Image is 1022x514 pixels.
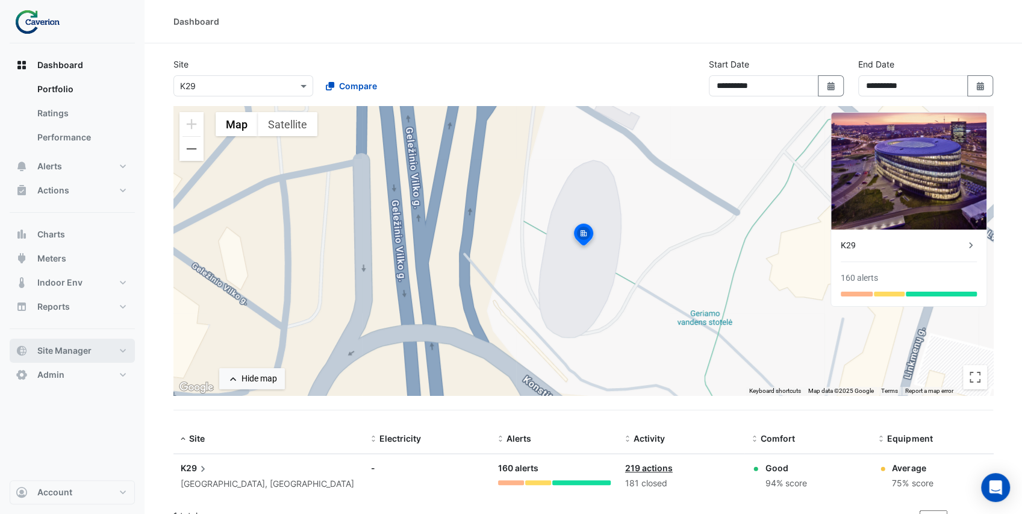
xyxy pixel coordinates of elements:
label: Start Date [709,58,749,71]
app-icon: Reports [16,301,28,313]
button: Charts [10,222,135,246]
img: Google [176,380,216,395]
div: 181 closed [625,477,738,490]
button: Meters [10,246,135,271]
a: Portfolio [28,77,135,101]
button: Account [10,480,135,504]
img: K29 [831,113,986,230]
span: Indoor Env [37,277,83,289]
span: Activity [634,433,665,443]
div: Average [892,462,933,474]
span: Site [189,433,205,443]
span: K29 [181,462,209,475]
span: Equipment [887,433,932,443]
a: Terms (opens in new tab) [881,387,898,394]
a: Report a map error [905,387,953,394]
span: Comfort [760,433,794,443]
app-icon: Meters [16,252,28,265]
span: Alerts [506,433,531,443]
button: Show satellite imagery [258,112,317,136]
button: Compare [318,75,385,96]
span: Account [37,486,72,498]
button: Indoor Env [10,271,135,295]
div: 160 alerts [498,462,611,475]
app-icon: Indoor Env [16,277,28,289]
div: Good [765,462,806,474]
div: [GEOGRAPHIC_DATA], [GEOGRAPHIC_DATA] [181,477,357,491]
span: Reports [37,301,70,313]
app-icon: Actions [16,184,28,196]
span: Actions [37,184,69,196]
div: Dashboard [173,15,219,28]
span: Electricity [379,433,421,443]
button: Show street map [216,112,258,136]
button: Toggle fullscreen view [963,365,987,389]
span: Meters [37,252,66,265]
a: 219 actions [625,463,673,473]
div: 94% score [765,477,806,490]
span: Admin [37,369,64,381]
app-icon: Dashboard [16,59,28,71]
button: Keyboard shortcuts [749,387,801,395]
span: Site Manager [37,345,92,357]
button: Admin [10,363,135,387]
button: Zoom in [179,112,204,136]
span: Dashboard [37,59,83,71]
a: Performance [28,125,135,149]
fa-icon: Select Date [975,81,986,91]
fa-icon: Select Date [826,81,837,91]
span: Compare [339,80,377,92]
div: - [371,462,484,474]
button: Alerts [10,154,135,178]
app-icon: Site Manager [16,345,28,357]
button: Reports [10,295,135,319]
div: Open Intercom Messenger [981,473,1010,502]
span: Charts [37,228,65,240]
div: 75% score [892,477,933,490]
img: Company Logo [14,10,69,34]
div: Dashboard [10,77,135,154]
div: 160 alerts [841,272,878,284]
button: Actions [10,178,135,202]
span: Alerts [37,160,62,172]
button: Hide map [219,368,285,389]
div: K29 [841,239,965,252]
app-icon: Admin [16,369,28,381]
a: Ratings [28,101,135,125]
label: End Date [858,58,894,71]
button: Site Manager [10,339,135,363]
div: Hide map [241,372,277,385]
img: site-pin-selected.svg [570,222,597,251]
app-icon: Alerts [16,160,28,172]
button: Zoom out [179,137,204,161]
app-icon: Charts [16,228,28,240]
span: Map data ©2025 Google [808,387,874,394]
button: Dashboard [10,53,135,77]
a: Open this area in Google Maps (opens a new window) [176,380,216,395]
label: Site [173,58,189,71]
